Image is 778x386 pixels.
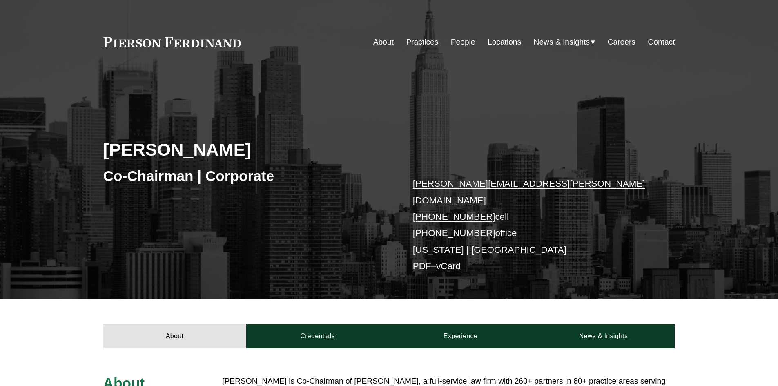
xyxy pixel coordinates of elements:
[413,176,651,274] p: cell office [US_STATE] | [GEOGRAPHIC_DATA] –
[451,34,475,50] a: People
[534,35,590,49] span: News & Insights
[608,34,635,50] a: Careers
[389,324,532,348] a: Experience
[103,324,246,348] a: About
[413,228,495,238] a: [PHONE_NUMBER]
[406,34,438,50] a: Practices
[488,34,521,50] a: Locations
[532,324,675,348] a: News & Insights
[436,261,461,271] a: vCard
[413,178,645,205] a: [PERSON_NAME][EMAIL_ADDRESS][PERSON_NAME][DOMAIN_NAME]
[534,34,595,50] a: folder dropdown
[373,34,394,50] a: About
[246,324,389,348] a: Credentials
[413,261,431,271] a: PDF
[413,212,495,222] a: [PHONE_NUMBER]
[648,34,675,50] a: Contact
[103,139,389,160] h2: [PERSON_NAME]
[103,167,389,185] h3: Co-Chairman | Corporate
